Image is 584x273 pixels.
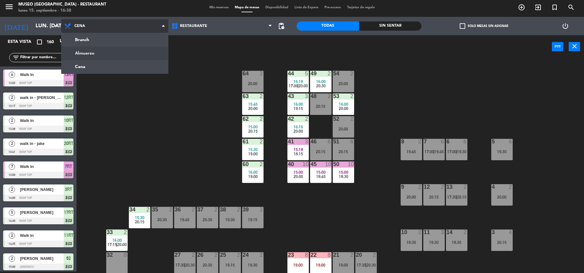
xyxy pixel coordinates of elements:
[197,207,198,212] div: 37
[434,149,444,154] span: 19:45
[333,263,354,267] div: 19:00
[509,184,512,190] div: 2
[333,116,334,122] div: 52
[333,161,334,167] div: 50
[64,94,73,101] span: 12RT
[294,147,303,152] span: 15:18
[294,102,303,107] span: 16:00
[9,210,15,216] span: 5
[333,82,354,86] div: 20:00
[441,139,444,144] div: 6
[219,218,241,222] div: 19:30
[174,218,196,222] div: 19:45
[278,22,285,30] span: pending_actions
[59,38,66,46] i: restaurant
[260,71,263,76] div: 2
[571,43,578,50] i: close
[18,2,106,8] div: Museo [GEOGRAPHIC_DATA] - Restaurant
[248,106,258,111] span: 20:00
[491,240,513,245] div: 20:15
[180,24,207,28] span: Restaurante
[441,229,444,235] div: 3
[20,71,64,78] span: Walk In
[357,263,366,267] span: 17:30
[52,22,60,30] i: arrow_drop_down
[62,47,168,60] a: Almuerzo
[64,140,73,147] span: 20RT
[248,151,258,156] span: 19:00
[457,149,466,154] span: 19:30
[62,33,168,47] a: Brunch
[18,8,106,14] div: lunes 15. septiembre - 16:38
[562,22,569,30] i: power_settings_new
[339,170,348,175] span: 15:00
[62,60,168,74] a: Cena
[551,4,558,11] i: turned_in_not
[135,215,144,220] span: 15:30
[418,139,422,144] div: 2
[456,195,457,199] span: |
[64,232,73,239] span: 11RT
[248,102,258,107] span: 15:45
[328,71,331,76] div: 2
[9,72,15,78] span: 4
[333,139,334,144] div: 51
[333,71,334,76] div: 54
[418,184,422,190] div: 2
[74,24,85,28] span: Cena
[305,139,309,144] div: 3
[350,252,354,258] div: 2
[287,263,309,267] div: 19:00
[3,38,44,46] div: Esta vista
[20,209,64,216] span: [PERSON_NAME]
[242,218,264,222] div: 19:15
[262,6,291,9] span: Disponibilidad
[64,117,73,124] span: 10RT
[64,71,73,78] span: 13RT
[129,207,130,212] div: 34
[333,127,354,131] div: 20:00
[117,242,127,247] span: 20:00
[291,6,321,9] span: Lista de Espera
[460,23,508,29] label: Solo mesas sin asignar
[5,2,14,13] button: menu
[260,252,263,258] div: 2
[302,161,309,167] div: 10
[310,150,331,154] div: 20:15
[294,106,303,111] span: 19:15
[463,139,467,144] div: 6
[401,195,422,199] div: 20:00
[20,255,64,262] span: [PERSON_NAME]
[316,83,326,88] span: 20:30
[401,150,422,154] div: 19:45
[491,150,513,154] div: 19:30
[294,124,303,129] span: 16:16
[289,83,298,88] span: 17:00
[463,229,467,235] div: 2
[333,150,354,154] div: 20:15
[65,186,72,193] span: 3RT
[339,102,348,107] span: 16:00
[366,263,376,267] span: 20:30
[124,229,127,235] div: 2
[5,2,14,11] i: menu
[298,83,308,88] span: 20:00
[321,6,344,9] span: Pre-acceso
[9,118,15,124] span: 2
